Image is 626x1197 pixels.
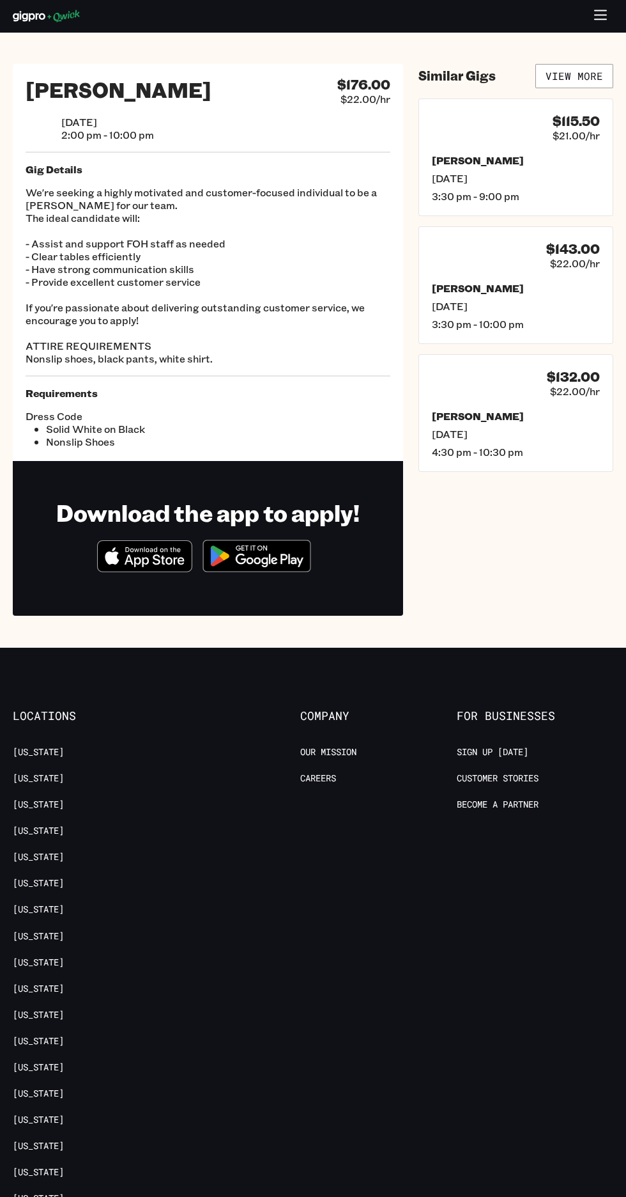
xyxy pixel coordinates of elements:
[300,772,336,785] a: Careers
[13,1114,64,1126] a: [US_STATE]
[418,354,613,472] a: $132.00$22.00/hr[PERSON_NAME][DATE]4:30 pm - 10:30 pm
[26,387,390,400] h5: Requirements
[13,904,64,916] a: [US_STATE]
[56,498,360,527] h1: Download the app to apply!
[13,709,169,723] span: Locations
[26,77,211,102] h2: [PERSON_NAME]
[13,825,64,837] a: [US_STATE]
[457,746,528,758] a: Sign up [DATE]
[432,410,600,423] h5: [PERSON_NAME]
[432,154,600,167] h5: [PERSON_NAME]
[61,116,154,129] span: [DATE]
[46,435,208,448] li: Nonslip Shoes
[418,226,613,344] a: $143.00$22.00/hr[PERSON_NAME][DATE]3:30 pm - 10:00 pm
[13,1061,64,1074] a: [US_STATE]
[13,772,64,785] a: [US_STATE]
[13,957,64,969] a: [US_STATE]
[195,532,319,580] img: Get it on Google Play
[547,369,600,385] h4: $132.00
[553,113,600,129] h4: $115.50
[546,241,600,257] h4: $143.00
[13,1035,64,1047] a: [US_STATE]
[418,68,496,84] h4: Similar Gigs
[300,746,356,758] a: Our Mission
[13,1140,64,1152] a: [US_STATE]
[535,64,613,88] a: View More
[432,300,600,313] span: [DATE]
[550,257,600,270] span: $22.00/hr
[26,186,390,365] p: We're seeking a highly motivated and customer-focused individual to be a [PERSON_NAME] for our te...
[432,318,600,331] span: 3:30 pm - 10:00 pm
[13,1166,64,1178] a: [US_STATE]
[550,385,600,398] span: $22.00/hr
[61,129,154,141] span: 2:00 pm - 10:00 pm
[432,446,600,458] span: 4:30 pm - 10:30 pm
[97,561,193,575] a: Download on the App Store
[340,93,390,106] span: $22.00/hr
[432,282,600,295] h5: [PERSON_NAME]
[457,772,538,785] a: Customer stories
[432,190,600,203] span: 3:30 pm - 9:00 pm
[418,98,613,216] a: $115.50$21.00/hr[PERSON_NAME][DATE]3:30 pm - 9:00 pm
[457,709,613,723] span: For Businesses
[13,1088,64,1100] a: [US_STATE]
[46,423,208,435] li: Solid White on Black
[432,172,600,185] span: [DATE]
[553,129,600,142] span: $21.00/hr
[13,851,64,863] a: [US_STATE]
[337,77,390,93] h4: $176.00
[26,410,208,423] span: Dress Code
[13,983,64,995] a: [US_STATE]
[13,746,64,758] a: [US_STATE]
[13,930,64,943] a: [US_STATE]
[13,1009,64,1021] a: [US_STATE]
[13,799,64,811] a: [US_STATE]
[432,428,600,441] span: [DATE]
[300,709,457,723] span: Company
[26,163,390,176] h5: Gig Details
[13,877,64,889] a: [US_STATE]
[457,799,538,811] a: Become a Partner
